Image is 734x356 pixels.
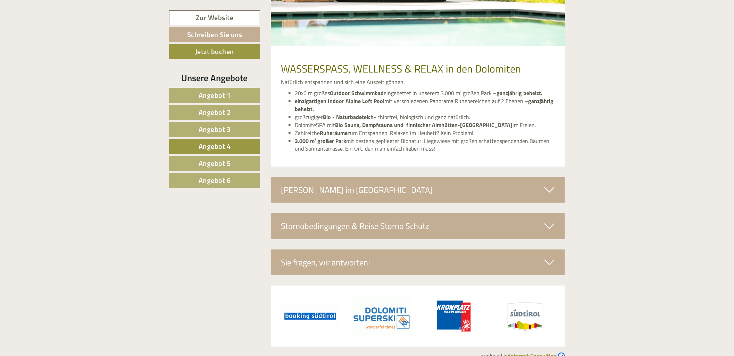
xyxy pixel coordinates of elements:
[281,78,555,86] p: Natürlich entspannen und sich eine Auszeit gönnen:
[169,71,260,84] div: Unsere Angebote
[271,213,565,239] div: Stornobedingungen & Reise Storno Schutz
[199,158,231,169] span: Angebot 5
[295,137,347,145] strong: 3.000 m² großer Park
[199,107,231,118] span: Angebot 2
[199,90,231,101] span: Angebot 1
[295,97,385,105] strong: einzigartigen Indoor Alpine Loft Pool
[323,113,374,121] strong: Bio - Naturbadeteich
[295,113,555,121] li: großzügiger - chlorfrei, biologisch und ganz natürlich.
[199,175,231,186] span: Angebot 6
[335,121,513,129] strong: Bio Sauna, Dampfsauna und finnischer Almhütten-[GEOGRAPHIC_DATA]
[295,137,555,153] li: mit bestens gepflegter Bionatur: Liegewiese mit großen schattenspendenden Bäumen und Sonnenterras...
[330,89,384,97] strong: Outdoor Schwimmbad
[281,61,521,77] span: WASSERSPASS, WELLNESS & RELAX in den Dolomiten
[295,97,555,113] li: mit verschiedenen Panorama Ruhebereichen auf 2 Ebenen –
[169,10,260,25] a: Zur Website
[295,121,555,129] li: DolomiteSPA mit im Freien.
[199,141,231,152] span: Angebot 4
[199,124,231,135] span: Angebot 3
[295,129,555,137] li: Zahlreiche zum Entspannen. Relaxen im Heubett? Kein Problem!
[320,129,348,137] strong: Ruheräume
[169,27,260,42] a: Schreiben Sie uns
[169,44,260,59] a: Jetzt buchen
[271,177,565,203] div: [PERSON_NAME] im [GEOGRAPHIC_DATA]
[271,249,565,275] div: Sie fragen, wir antworten!
[497,89,543,97] strong: ganzjährig beheizt.
[295,97,554,113] strong: ganzjährig beheizt.
[295,89,555,97] li: 20x6 m großes eingebettet in unserem 3.000 m² großen Park –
